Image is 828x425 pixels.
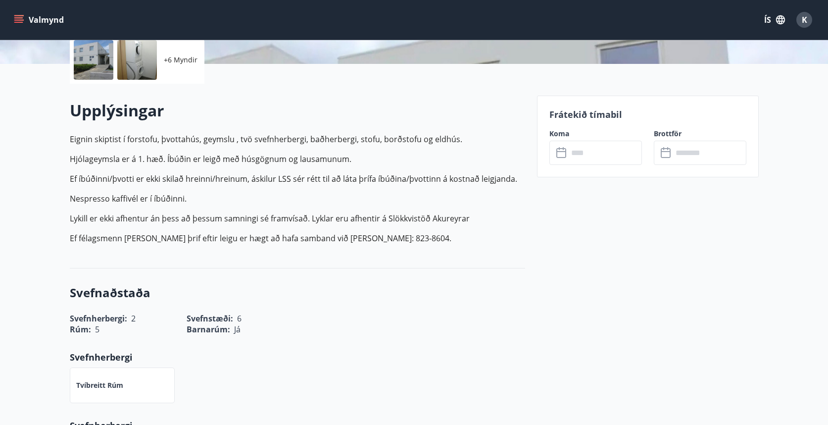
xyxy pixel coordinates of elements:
span: 5 [95,324,99,335]
span: K [802,14,807,25]
p: Ef íbúðinni/þvotti er ekki skilað hreinni/hreinum, áskilur LSS sér rétt til að láta þrífa íbúðina... [70,173,525,185]
span: Rúm : [70,324,91,335]
p: Ef félagsmenn [PERSON_NAME] þrif eftir leigu er hægt að hafa samband við [PERSON_NAME]: 823-8604. [70,232,525,244]
p: +6 Myndir [164,55,197,65]
p: Nespresso kaffivél er í íbúðinni. [70,193,525,205]
p: Eignin skiptist í forstofu, þvottahús, geymslu , tvö svefnherbergi, baðherbergi, stofu, borðstofu... [70,133,525,145]
p: Svefnherbergi [70,351,525,364]
h3: Svefnaðstaða [70,284,525,301]
p: Frátekið tímabil [549,108,746,121]
p: Lykill er ekki afhentur án þess að þessum samningi sé framvísað. Lyklar eru afhentir á Slökkvistö... [70,212,525,224]
p: Hjólageymsla er á 1. hæð. Íbúðin er leigð með húsgögnum og lausamunum. [70,153,525,165]
span: Barnarúm : [187,324,230,335]
button: ÍS [759,11,790,29]
span: Já [234,324,241,335]
button: menu [12,11,68,29]
label: Brottför [654,129,746,139]
h2: Upplýsingar [70,100,525,121]
label: Koma [549,129,642,139]
button: K [792,8,816,32]
p: Tvíbreitt rúm [76,380,123,390]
